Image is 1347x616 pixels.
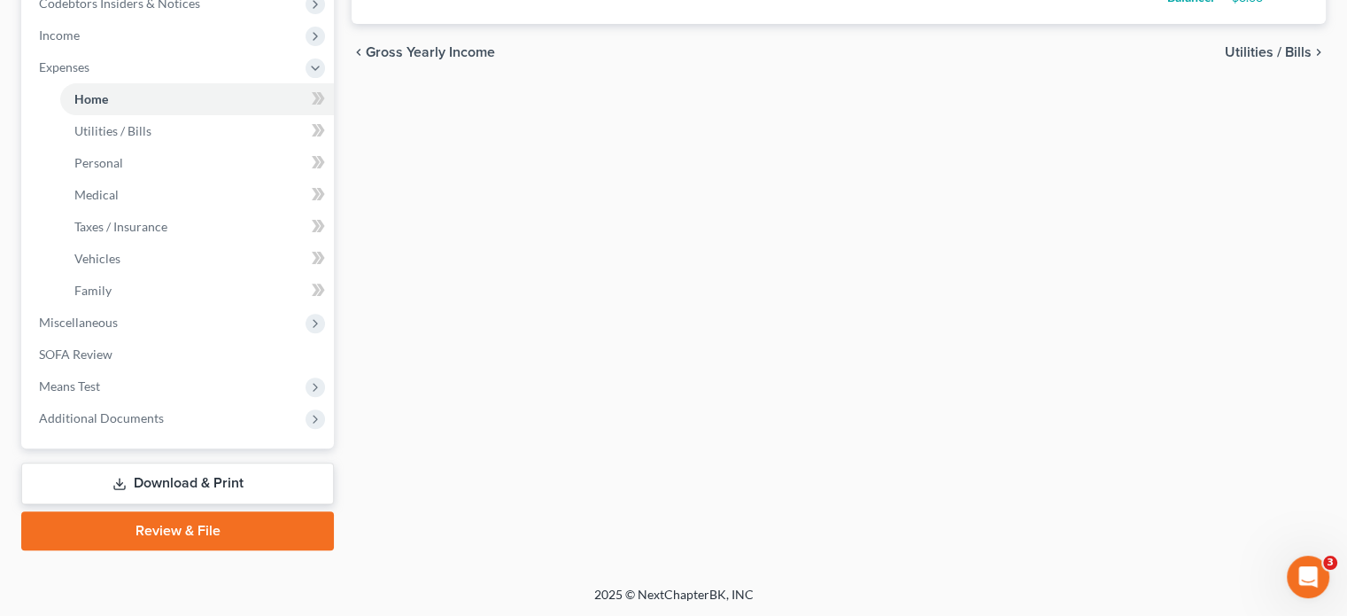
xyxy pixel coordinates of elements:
button: Utilities / Bills chevron_right [1225,45,1326,59]
a: Vehicles [60,243,334,275]
iframe: Intercom live chat [1287,556,1329,598]
span: Gross Yearly Income [366,45,495,59]
span: Medical [74,187,119,202]
span: Taxes / Insurance [74,219,167,234]
a: SOFA Review [25,339,334,370]
span: Utilities / Bills [1225,45,1312,59]
a: Personal [60,147,334,179]
span: Utilities / Bills [74,123,151,138]
span: Expenses [39,59,89,74]
i: chevron_right [1312,45,1326,59]
a: Family [60,275,334,307]
span: Means Test [39,378,100,394]
a: Taxes / Insurance [60,211,334,243]
span: Home [74,91,108,106]
span: 3 [1323,556,1337,570]
i: chevron_left [352,45,366,59]
a: Review & File [21,511,334,550]
span: Additional Documents [39,410,164,425]
span: Miscellaneous [39,315,118,330]
span: Income [39,27,80,43]
span: SOFA Review [39,347,112,362]
span: Vehicles [74,251,120,266]
a: Medical [60,179,334,211]
span: Personal [74,155,123,170]
span: Family [74,283,112,298]
button: chevron_left Gross Yearly Income [352,45,495,59]
a: Utilities / Bills [60,115,334,147]
a: Home [60,83,334,115]
a: Download & Print [21,463,334,504]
